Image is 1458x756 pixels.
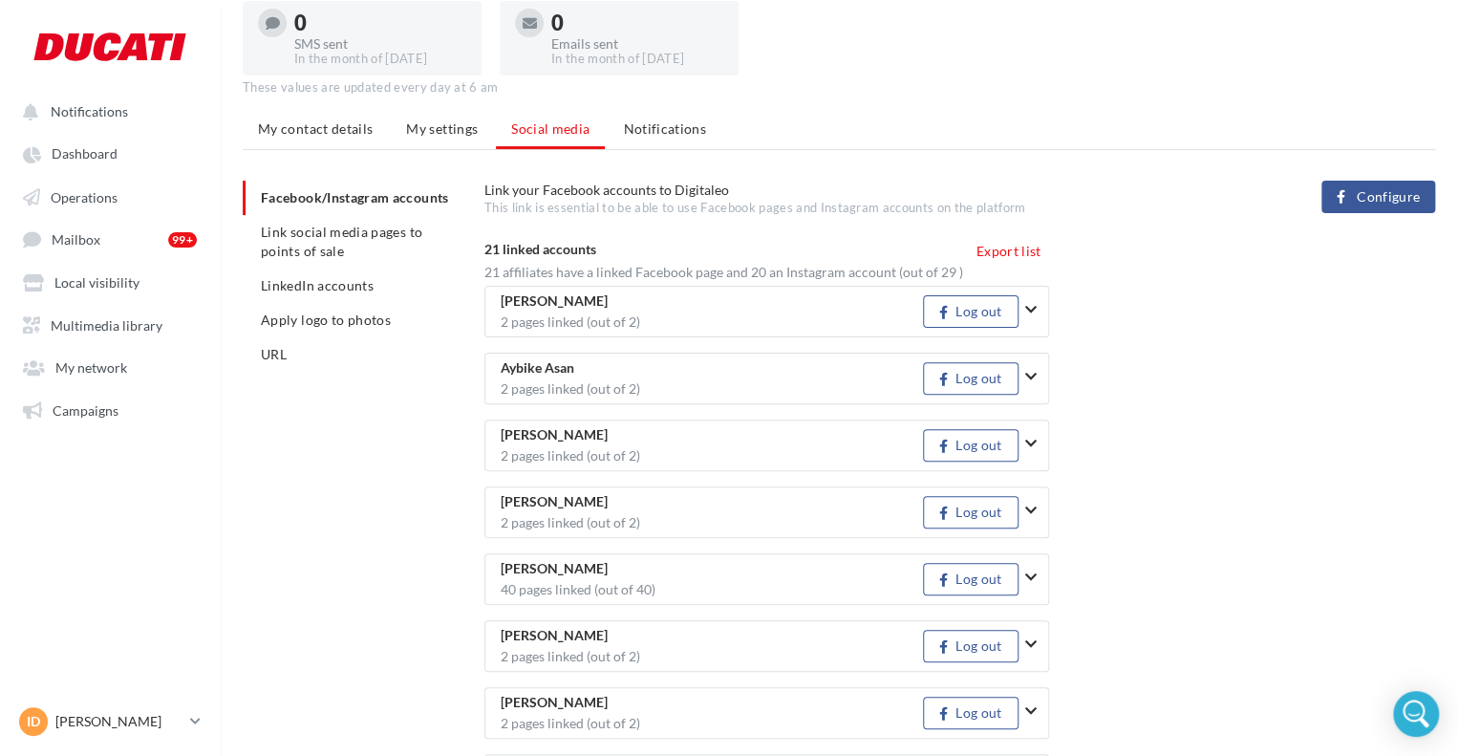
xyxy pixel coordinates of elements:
[406,120,478,137] span: My settings
[11,349,208,383] a: My network
[484,241,596,257] span: 21 linked accounts
[261,277,374,293] span: LinkedIn accounts
[258,120,373,137] span: My contact details
[1321,181,1435,213] button: Configure
[261,346,287,362] span: URL
[11,392,208,426] a: Campaigns
[51,103,128,119] span: Notifications
[501,583,923,596] div: 40 pages linked (out of 40)
[501,516,923,529] div: 2 pages linked (out of 2)
[923,697,1018,729] button: Log out
[11,221,208,256] a: Mailbox 99+
[261,224,422,259] span: Link social media pages to points of sale
[501,382,923,396] div: 2 pages linked (out of 2)
[923,630,1018,662] button: Log out
[1393,691,1439,737] div: Open Intercom Messenger
[551,37,723,51] div: Emails sent
[501,696,608,710] span: [PERSON_NAME]
[51,316,162,333] span: Multimedia library
[294,37,466,51] div: SMS sent
[551,51,723,68] div: In the month of [DATE]
[11,307,208,341] a: Multimedia library
[923,362,1018,395] button: Log out
[52,231,100,248] span: Mailbox
[501,294,608,309] span: [PERSON_NAME]
[55,359,127,376] span: My network
[501,428,608,443] span: [PERSON_NAME]
[501,562,608,576] span: [PERSON_NAME]
[551,12,723,33] div: 0
[484,263,1049,282] div: 21 affiliates have a linked Facebook page and 20 an Instagram account (out of 29 )
[52,146,118,162] span: Dashboard
[11,94,201,128] button: Notifications
[294,12,466,33] div: 0
[294,51,466,68] div: In the month of [DATE]
[1357,189,1420,205] span: Configure
[501,650,923,663] div: 2 pages linked (out of 2)
[501,717,923,730] div: 2 pages linked (out of 2)
[923,429,1018,462] button: Log out
[11,264,208,298] a: Local visibility
[623,120,706,137] span: Notifications
[55,712,182,731] p: [PERSON_NAME]
[11,136,208,170] a: Dashboard
[11,179,208,213] a: Operations
[27,712,40,731] span: ID
[484,182,729,198] span: Link your Facebook accounts to Digitaleo
[501,361,574,376] span: Aybike Asan
[484,200,1113,217] div: This link is essential to be able to use Facebook pages and Instagram accounts on the platform
[501,315,923,329] div: 2 pages linked (out of 2)
[501,495,608,509] span: [PERSON_NAME]
[54,274,139,291] span: Local visibility
[923,295,1018,328] button: Log out
[261,312,391,328] span: Apply logo to photos
[923,496,1018,529] button: Log out
[969,240,1049,263] button: Export list
[923,563,1018,595] button: Log out
[243,79,1435,97] div: These values are updated every day at 6 am
[168,232,197,248] div: 99+
[51,188,118,205] span: Operations
[53,401,118,418] span: Campaigns
[501,449,923,463] div: 2 pages linked (out of 2)
[501,629,608,643] span: [PERSON_NAME]
[15,703,204,740] a: ID [PERSON_NAME]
